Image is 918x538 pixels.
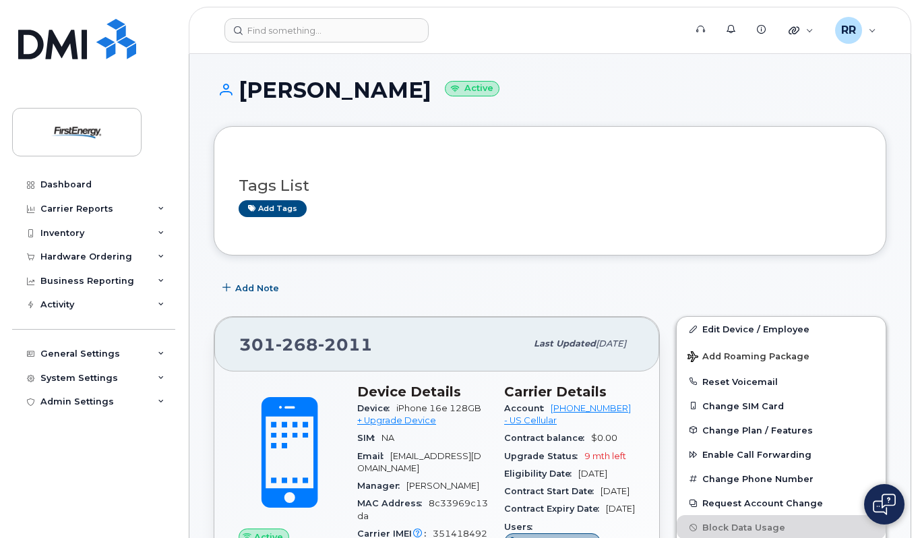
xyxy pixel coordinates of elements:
[504,522,539,532] span: Users
[357,498,488,520] span: 8c33969c13da
[601,486,630,496] span: [DATE]
[873,494,896,515] img: Open chat
[606,504,635,514] span: [DATE]
[504,384,635,400] h3: Carrier Details
[214,78,886,102] h1: [PERSON_NAME]
[214,276,290,300] button: Add Note
[534,338,596,349] span: Last updated
[357,481,406,491] span: Manager
[591,433,617,443] span: $0.00
[396,403,481,413] span: iPhone 16e 128GB
[677,418,886,442] button: Change Plan / Features
[687,351,809,364] span: Add Roaming Package
[357,451,481,473] span: [EMAIL_ADDRESS][DOMAIN_NAME]
[235,282,279,295] span: Add Note
[239,177,861,194] h3: Tags List
[677,317,886,341] a: Edit Device / Employee
[677,394,886,418] button: Change SIM Card
[504,433,591,443] span: Contract balance
[584,451,626,461] span: 9 mth left
[357,433,381,443] span: SIM
[677,491,886,515] button: Request Account Change
[381,433,394,443] span: NA
[239,334,373,355] span: 301
[504,486,601,496] span: Contract Start Date
[357,415,436,425] a: + Upgrade Device
[504,403,631,425] a: [PHONE_NUMBER] - US Cellular
[445,81,499,96] small: Active
[406,481,479,491] span: [PERSON_NAME]
[504,504,606,514] span: Contract Expiry Date
[596,338,626,349] span: [DATE]
[504,403,551,413] span: Account
[239,200,307,217] a: Add tags
[677,369,886,394] button: Reset Voicemail
[357,403,396,413] span: Device
[677,467,886,491] button: Change Phone Number
[702,450,812,460] span: Enable Call Forwarding
[357,384,488,400] h3: Device Details
[357,498,429,508] span: MAC Address
[677,342,886,369] button: Add Roaming Package
[276,334,318,355] span: 268
[357,451,390,461] span: Email
[504,469,578,479] span: Eligibility Date
[504,451,584,461] span: Upgrade Status
[702,425,813,435] span: Change Plan / Features
[677,442,886,467] button: Enable Call Forwarding
[318,334,373,355] span: 2011
[578,469,607,479] span: [DATE]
